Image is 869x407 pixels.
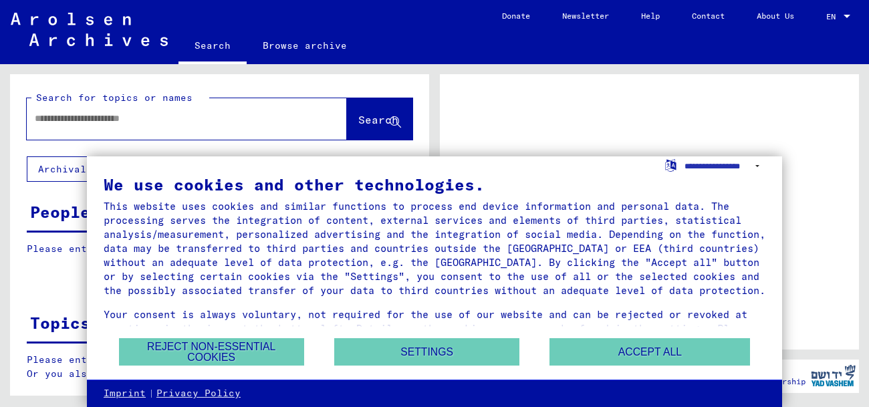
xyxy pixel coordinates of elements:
[104,307,765,350] div: Your consent is always voluntary, not required for the use of our website and can be rejected or ...
[808,359,858,392] img: yv_logo.png
[334,338,519,366] button: Settings
[36,92,193,104] mat-label: Search for topics or names
[27,353,412,381] p: Please enter a search term or set filters to get results. Or you also can browse the manually.
[358,113,398,126] span: Search
[104,199,765,297] div: This website uses cookies and similar functions to process end device information and personal da...
[347,98,412,140] button: Search
[11,13,168,46] img: Arolsen_neg.svg
[826,12,841,21] span: EN
[27,242,412,256] p: Please enter a search term or set filters to get results.
[156,387,241,400] a: Privacy Policy
[27,156,168,182] button: Archival tree units
[549,338,750,366] button: Accept all
[104,387,146,400] a: Imprint
[119,338,304,366] button: Reject non-essential cookies
[247,29,363,61] a: Browse archive
[104,176,765,192] div: We use cookies and other technologies.
[178,29,247,64] a: Search
[30,311,90,335] div: Topics
[30,200,90,224] div: People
